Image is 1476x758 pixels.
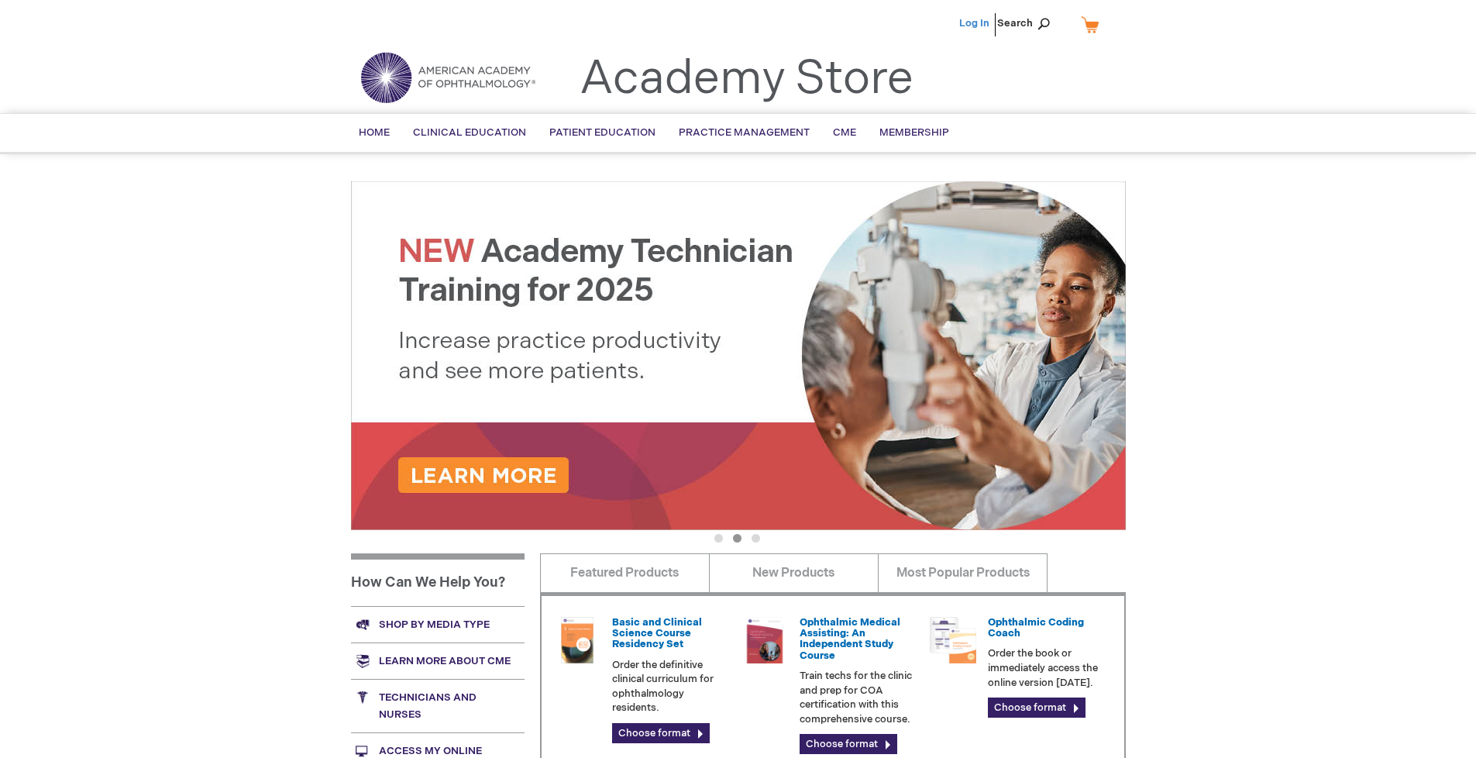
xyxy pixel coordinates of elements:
a: Membership [868,114,961,152]
button: 3 of 3 [752,534,760,543]
a: Ophthalmic Medical Assisting: An Independent Study Course [800,616,900,662]
a: Practice Management [667,114,821,152]
a: Patient Education [538,114,667,152]
span: Home [359,126,390,139]
a: Featured Products [540,553,710,592]
span: Practice Management [679,126,810,139]
img: 0219007u_51.png [741,617,788,663]
a: Learn more about CME [351,643,525,679]
a: New Products [709,553,879,592]
span: Clinical Education [413,126,526,139]
button: 2 of 3 [733,534,741,543]
a: Choose format [800,734,897,754]
button: 1 of 3 [714,534,723,543]
p: Train techs for the clinic and prep for COA certification with this comprehensive course. [800,669,917,726]
a: Clinical Education [401,114,538,152]
img: codngu_60.png [930,617,976,663]
a: Technicians and nurses [351,679,525,732]
a: Shop by media type [351,606,525,643]
a: Choose format [612,723,710,743]
span: CME [833,126,856,139]
a: Log In [959,17,989,29]
p: Order the book or immediately access the online version [DATE]. [988,646,1106,690]
span: Membership [879,126,949,139]
span: Search [997,8,1056,39]
a: CME [821,114,868,152]
a: Most Popular Products [878,553,1048,592]
a: Basic and Clinical Science Course Residency Set [612,616,702,651]
span: Patient Education [549,126,655,139]
a: Choose format [988,698,1085,718]
h1: How Can We Help You? [351,553,525,606]
a: Ophthalmic Coding Coach [988,616,1084,639]
img: 02850963u_47.png [554,617,600,663]
p: Order the definitive clinical curriculum for ophthalmology residents. [612,658,730,715]
a: Academy Store [580,51,913,107]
